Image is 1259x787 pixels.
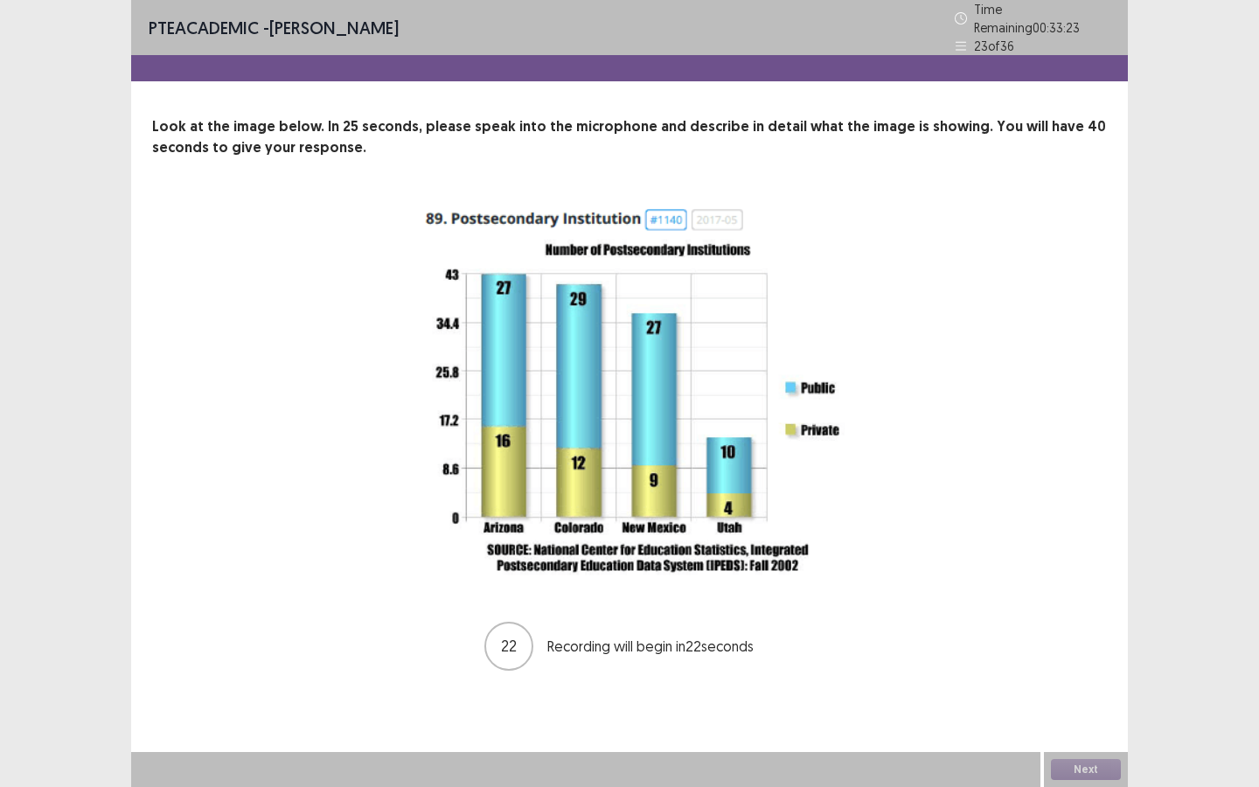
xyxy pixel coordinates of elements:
[152,116,1107,158] p: Look at the image below. In 25 seconds, please speak into the microphone and describe in detail w...
[411,200,848,585] img: image-description
[501,634,517,658] p: 22
[547,636,775,657] p: Recording will begin in 22 seconds
[149,15,399,41] p: - [PERSON_NAME]
[974,37,1014,55] p: 23 of 36
[149,17,259,38] span: PTE academic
